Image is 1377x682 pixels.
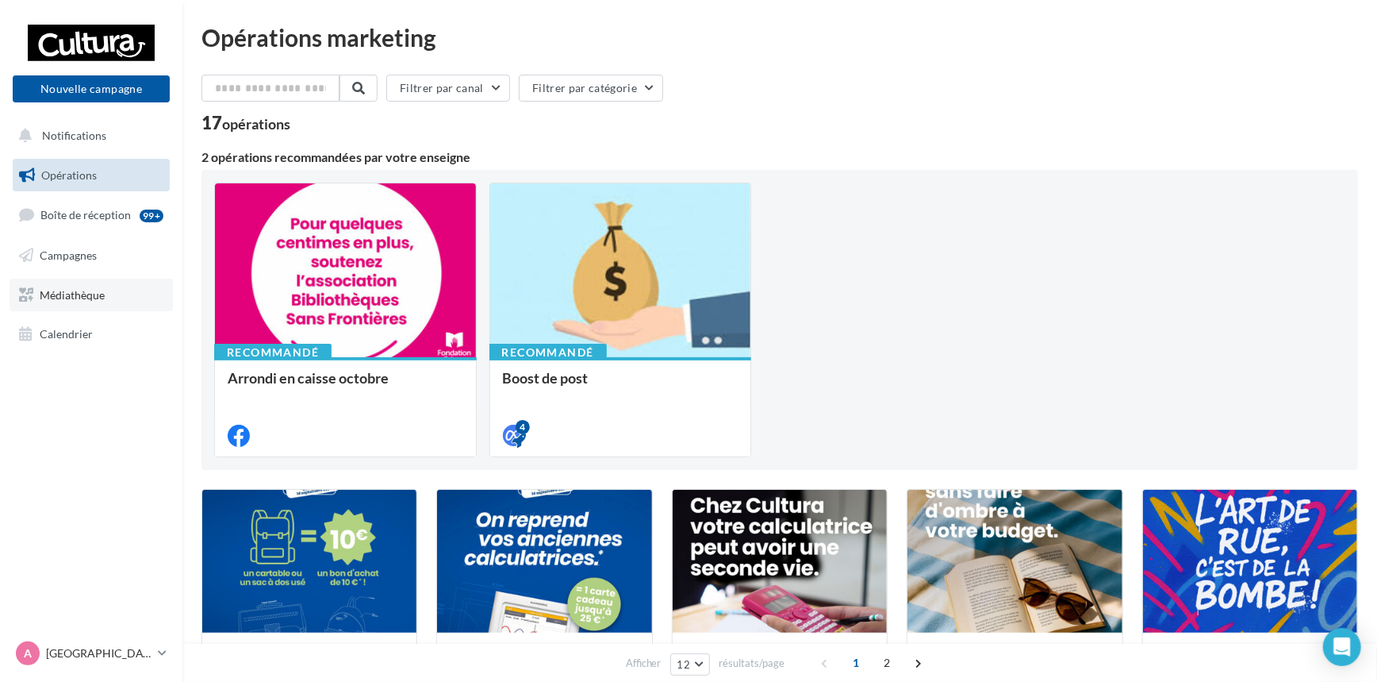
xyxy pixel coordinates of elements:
[228,370,463,402] div: Arrondi en caisse octobre
[10,239,173,272] a: Campagnes
[40,249,97,262] span: Campagnes
[201,25,1358,49] div: Opérations marketing
[13,75,170,102] button: Nouvelle campagne
[719,656,784,671] span: résultats/page
[670,653,711,676] button: 12
[519,75,663,102] button: Filtrer par catégorie
[516,420,530,434] div: 4
[201,151,1358,164] div: 2 opérations recommandées par votre enseigne
[1323,628,1361,666] div: Open Intercom Messenger
[40,208,131,222] span: Boîte de réception
[677,658,691,671] span: 12
[10,318,173,351] a: Calendrier
[42,129,106,142] span: Notifications
[46,645,152,661] p: [GEOGRAPHIC_DATA]
[13,638,170,669] a: A [GEOGRAPHIC_DATA]
[489,344,607,361] div: Recommandé
[10,279,173,312] a: Médiathèque
[214,344,332,361] div: Recommandé
[10,119,167,152] button: Notifications
[40,327,93,341] span: Calendrier
[10,159,173,192] a: Opérations
[201,114,290,132] div: 17
[41,168,97,182] span: Opérations
[222,117,290,131] div: opérations
[843,650,869,676] span: 1
[24,645,32,661] span: A
[40,287,105,301] span: Médiathèque
[386,75,510,102] button: Filtrer par canal
[874,650,899,676] span: 2
[503,370,738,402] div: Boost de post
[140,210,163,222] div: 99+
[626,656,662,671] span: Afficher
[10,198,173,232] a: Boîte de réception99+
